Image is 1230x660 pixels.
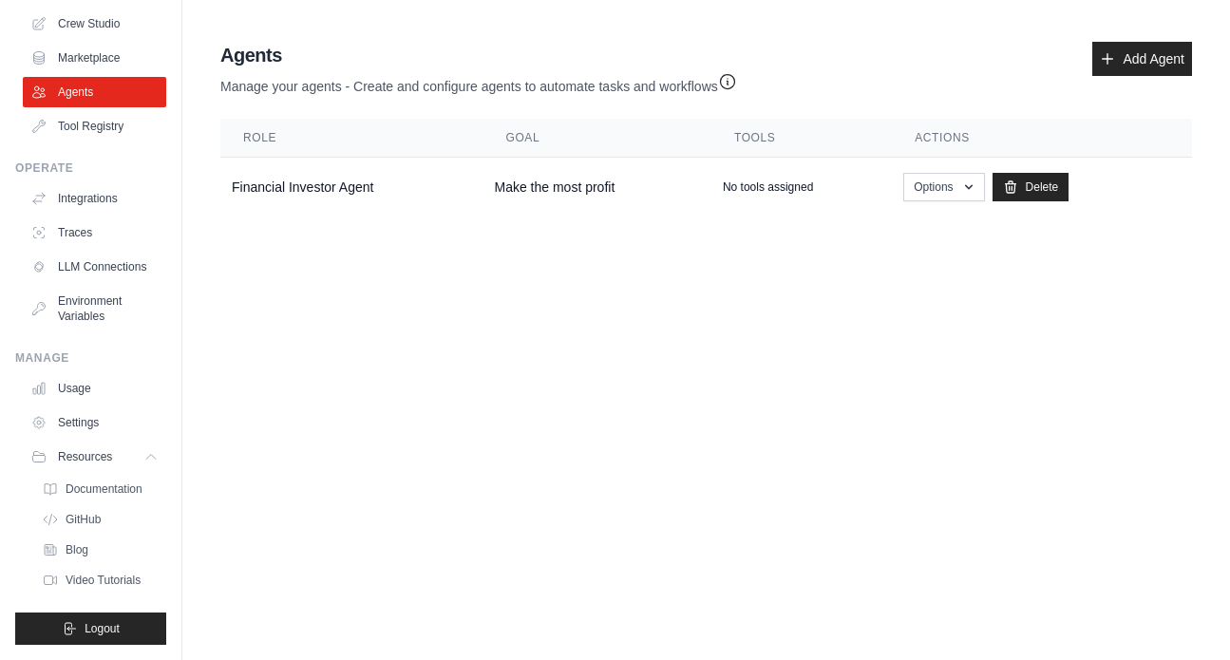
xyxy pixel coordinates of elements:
a: Blog [34,537,166,563]
a: Video Tutorials [34,567,166,594]
span: Documentation [66,481,142,497]
span: Video Tutorials [66,573,141,588]
span: GitHub [66,512,101,527]
button: Options [903,173,984,201]
a: GitHub [34,506,166,533]
a: Delete [993,173,1069,201]
th: Goal [483,119,710,158]
a: Integrations [23,183,166,214]
a: Traces [23,217,166,248]
span: Logout [85,621,120,636]
td: Financial Investor Agent [220,158,483,217]
th: Role [220,119,483,158]
a: Documentation [34,476,166,502]
td: Make the most profit [483,158,710,217]
a: Agents [23,77,166,107]
div: Operate [15,160,166,176]
a: Tool Registry [23,111,166,141]
a: Marketplace [23,43,166,73]
div: Manage [15,350,166,366]
th: Tools [711,119,892,158]
span: Resources [58,449,112,464]
th: Actions [892,119,1192,158]
button: Resources [23,442,166,472]
span: Blog [66,542,88,557]
a: Add Agent [1092,42,1192,76]
a: LLM Connections [23,252,166,282]
a: Environment Variables [23,286,166,331]
h2: Agents [220,42,737,68]
p: No tools assigned [723,179,813,195]
p: Manage your agents - Create and configure agents to automate tasks and workflows [220,68,737,96]
a: Usage [23,373,166,404]
button: Logout [15,613,166,645]
a: Settings [23,407,166,438]
a: Crew Studio [23,9,166,39]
